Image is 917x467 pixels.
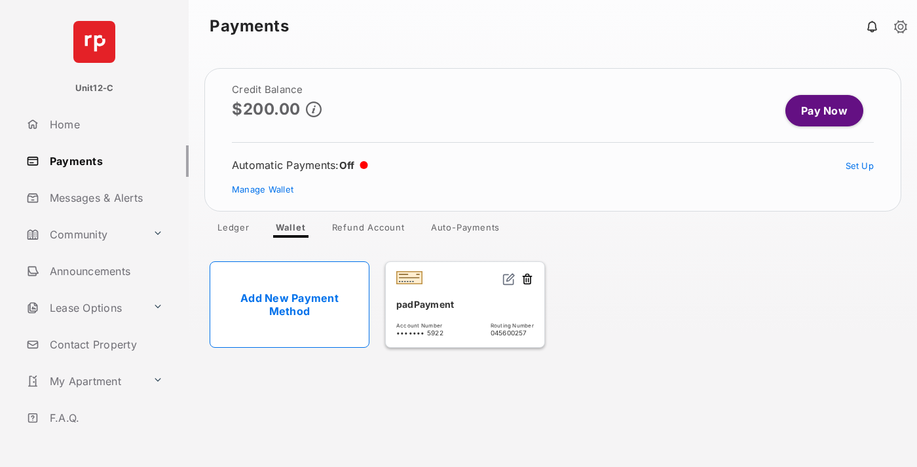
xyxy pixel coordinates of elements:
p: $200.00 [232,100,301,118]
img: svg+xml;base64,PHN2ZyB4bWxucz0iaHR0cDovL3d3dy53My5vcmcvMjAwMC9zdmciIHdpZHRoPSI2NCIgaGVpZ2h0PSI2NC... [73,21,115,63]
p: Unit12-C [75,82,114,95]
a: F.A.Q. [21,402,189,434]
span: Account Number [396,322,443,329]
a: My Apartment [21,365,147,397]
a: Add New Payment Method [210,261,369,348]
span: ••••••• 5922 [396,329,443,337]
span: Off [339,159,355,172]
a: Ledger [207,222,260,238]
a: Lease Options [21,292,147,324]
strong: Payments [210,18,289,34]
a: Wallet [265,222,316,238]
a: Manage Wallet [232,184,293,195]
span: 045600257 [491,329,534,337]
a: Announcements [21,255,189,287]
a: Community [21,219,147,250]
a: Set Up [846,160,874,171]
a: Messages & Alerts [21,182,189,214]
h2: Credit Balance [232,84,322,95]
img: svg+xml;base64,PHN2ZyB2aWV3Qm94PSIwIDAgMjQgMjQiIHdpZHRoPSIxNiIgaGVpZ2h0PSIxNiIgZmlsbD0ibm9uZSIgeG... [502,272,515,286]
a: Home [21,109,189,140]
a: Payments [21,145,189,177]
div: padPayment [396,293,534,315]
span: Routing Number [491,322,534,329]
a: Auto-Payments [421,222,510,238]
a: Contact Property [21,329,189,360]
a: Refund Account [322,222,415,238]
div: Automatic Payments : [232,159,368,172]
